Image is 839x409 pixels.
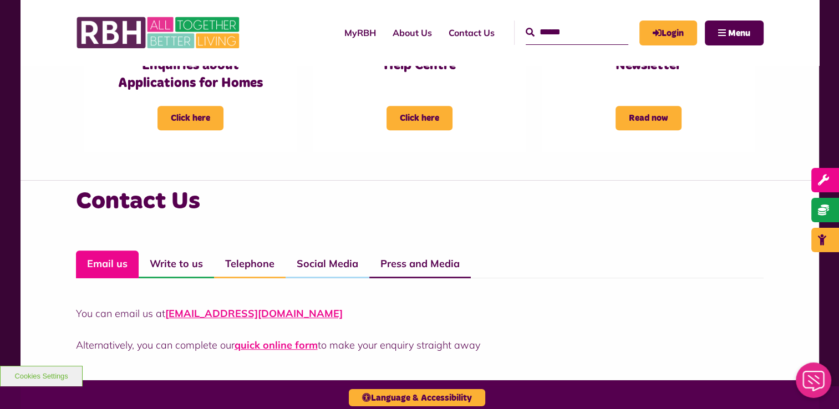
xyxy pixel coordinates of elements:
a: About Us [384,18,440,48]
a: quick online form [235,339,318,351]
span: Read now [616,106,682,130]
input: Search [526,21,628,44]
h3: Enquiries about Applications for Homes [106,57,274,91]
a: Contact Us [440,18,503,48]
a: MyRBH [639,21,697,45]
span: Menu [728,29,750,38]
span: Click here [157,106,223,130]
button: Language & Accessibility [349,389,485,406]
span: Click here [387,106,452,130]
p: You can email us at [76,306,764,321]
iframe: Netcall Web Assistant for live chat [789,359,839,409]
a: Press and Media [369,250,471,278]
h3: Newsletter [565,57,733,74]
h3: Contact Us [76,186,764,217]
button: Navigation [705,21,764,45]
img: RBH [76,11,242,54]
h3: Help Centre [335,57,504,74]
a: Telephone [214,250,286,278]
p: Alternatively, you can complete our to make your enquiry straight away [76,338,764,352]
a: MyRBH [336,18,384,48]
a: Social Media [286,250,369,278]
a: [EMAIL_ADDRESS][DOMAIN_NAME] [165,307,343,320]
a: Email us [76,250,139,278]
a: Write to us [139,250,214,278]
